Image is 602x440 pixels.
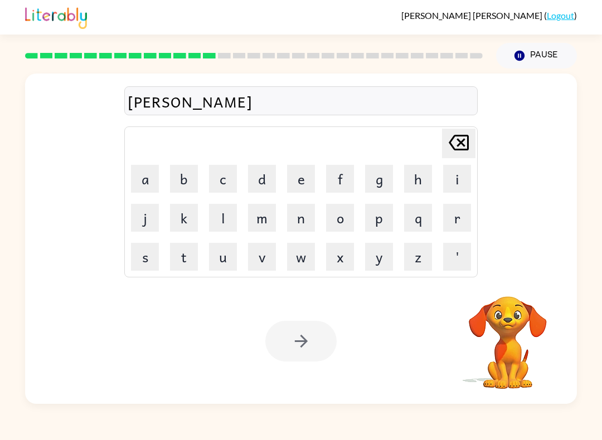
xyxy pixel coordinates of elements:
button: j [131,204,159,232]
button: a [131,165,159,193]
button: c [209,165,237,193]
button: g [365,165,393,193]
button: i [443,165,471,193]
button: f [326,165,354,193]
button: v [248,243,276,271]
img: Literably [25,4,87,29]
button: y [365,243,393,271]
span: [PERSON_NAME] [PERSON_NAME] [401,10,544,21]
button: h [404,165,432,193]
button: t [170,243,198,271]
button: d [248,165,276,193]
button: s [131,243,159,271]
button: b [170,165,198,193]
button: u [209,243,237,271]
button: m [248,204,276,232]
button: z [404,243,432,271]
button: r [443,204,471,232]
button: e [287,165,315,193]
button: Pause [496,43,577,69]
button: q [404,204,432,232]
button: k [170,204,198,232]
button: x [326,243,354,271]
button: l [209,204,237,232]
button: n [287,204,315,232]
button: o [326,204,354,232]
a: Logout [547,10,574,21]
div: [PERSON_NAME] [128,90,474,113]
button: p [365,204,393,232]
button: ' [443,243,471,271]
button: w [287,243,315,271]
video: Your browser must support playing .mp4 files to use Literably. Please try using another browser. [452,279,564,390]
div: ( ) [401,10,577,21]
